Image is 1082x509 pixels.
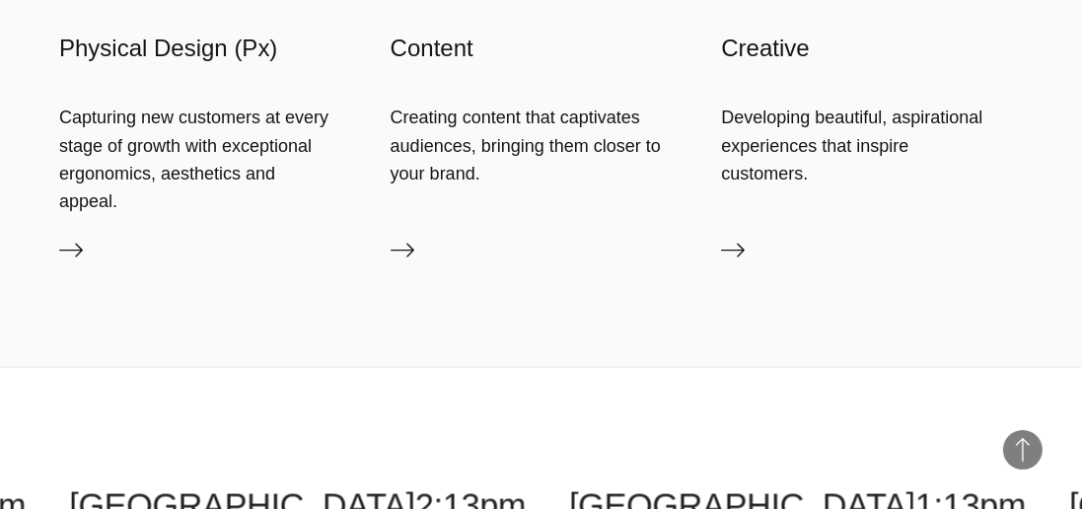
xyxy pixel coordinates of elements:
[391,104,692,187] div: Creating content that captivates audiences, bringing them closer to your brand.
[721,33,1023,64] h3: Creative
[59,104,361,215] div: Capturing new customers at every stage of growth with exceptional ergonomics, aesthetics and appeal.
[59,33,361,64] h3: Physical Design (Px)
[721,104,1023,187] div: Developing beautiful, aspirational experiences that inspire customers.
[391,33,692,64] h3: Content
[1003,430,1043,470] button: Back to Top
